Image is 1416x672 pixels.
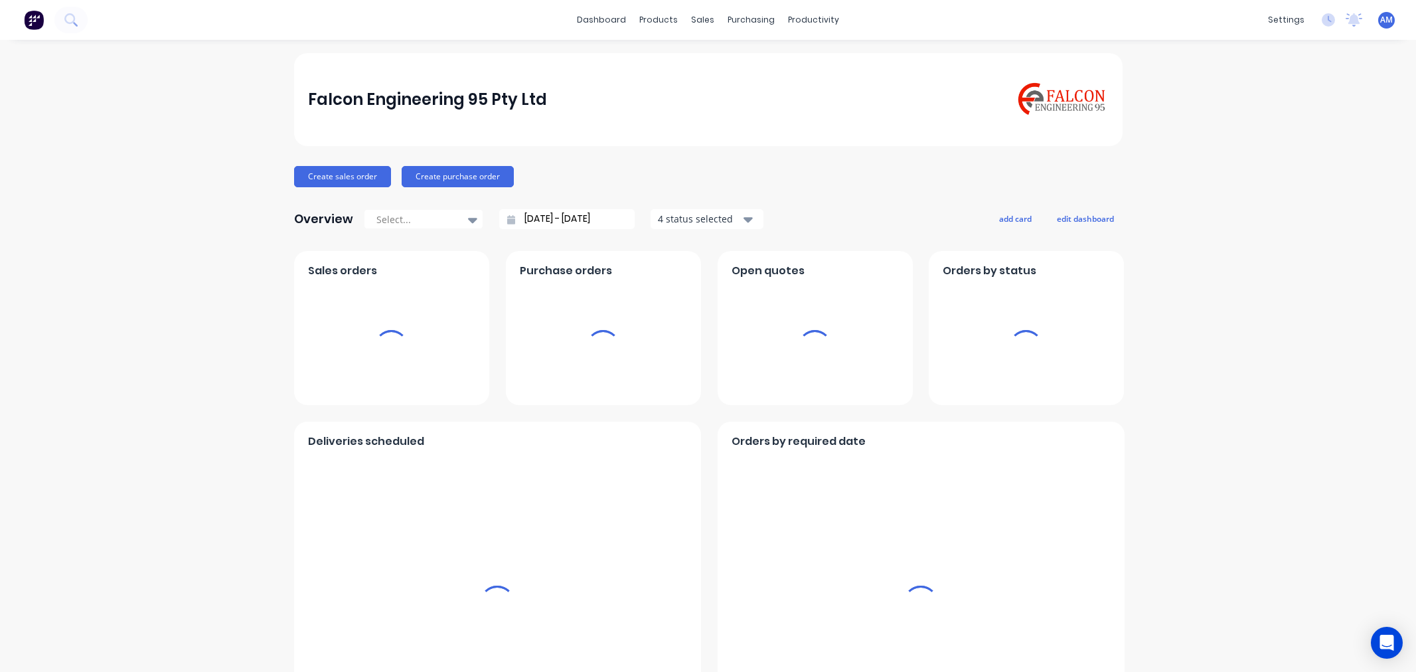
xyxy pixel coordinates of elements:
button: Create purchase order [402,166,514,187]
span: Deliveries scheduled [308,434,424,450]
div: productivity [781,10,846,30]
div: settings [1261,10,1311,30]
div: Falcon Engineering 95 Pty Ltd [308,86,547,113]
a: dashboard [570,10,633,30]
button: edit dashboard [1048,210,1123,227]
img: Factory [24,10,44,30]
div: products [633,10,684,30]
button: 4 status selected [651,209,763,229]
span: Purchase orders [520,263,612,279]
button: Create sales order [294,166,391,187]
span: Orders by status [943,263,1036,279]
span: AM [1380,14,1393,26]
img: Falcon Engineering 95 Pty Ltd [1015,80,1108,118]
span: Orders by required date [732,434,866,450]
div: purchasing [721,10,781,30]
div: 4 status selected [658,212,742,226]
div: sales [684,10,721,30]
button: add card [990,210,1040,227]
div: Overview [294,206,353,232]
span: Open quotes [732,263,805,279]
div: Open Intercom Messenger [1371,627,1403,659]
span: Sales orders [308,263,377,279]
